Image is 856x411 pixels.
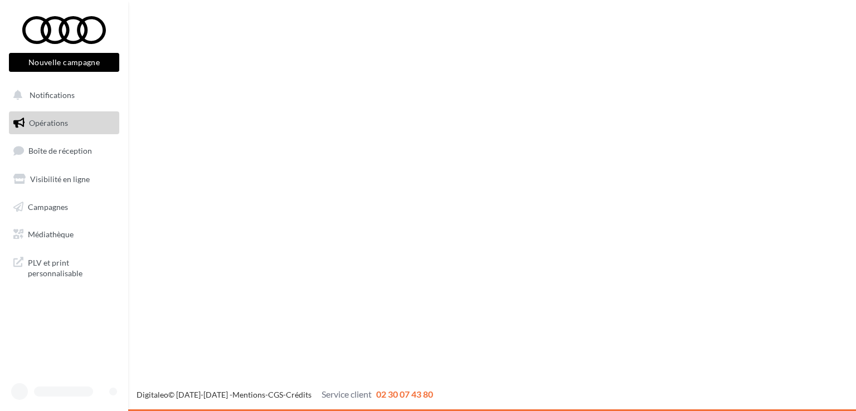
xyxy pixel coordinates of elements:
[30,90,75,100] span: Notifications
[7,111,121,135] a: Opérations
[29,118,68,128] span: Opérations
[7,195,121,219] a: Campagnes
[28,229,74,239] span: Médiathèque
[7,139,121,163] a: Boîte de réception
[28,202,68,211] span: Campagnes
[376,389,433,399] span: 02 30 07 43 80
[7,223,121,246] a: Médiathèque
[9,53,119,72] button: Nouvelle campagne
[286,390,312,399] a: Crédits
[232,390,265,399] a: Mentions
[268,390,283,399] a: CGS
[7,251,121,283] a: PLV et print personnalisable
[7,168,121,191] a: Visibilité en ligne
[28,255,115,279] span: PLV et print personnalisable
[137,390,433,399] span: © [DATE]-[DATE] - - -
[137,390,168,399] a: Digitaleo
[30,174,90,184] span: Visibilité en ligne
[28,146,92,155] span: Boîte de réception
[7,84,117,107] button: Notifications
[322,389,372,399] span: Service client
